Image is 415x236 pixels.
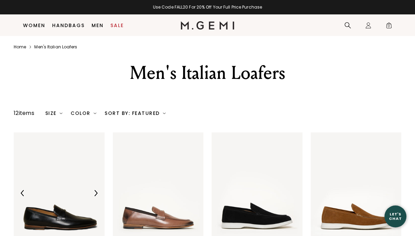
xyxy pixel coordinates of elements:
[52,23,85,28] a: Handbags
[110,23,124,28] a: Sale
[93,190,99,196] img: Next Arrow
[20,190,26,196] img: Previous Arrow
[14,109,34,117] div: 12 items
[92,23,104,28] a: Men
[163,112,166,115] img: chevron-down.svg
[384,212,406,221] div: Let's Chat
[23,23,45,28] a: Women
[71,110,96,116] div: Color
[105,110,166,116] div: Sort By: Featured
[94,112,96,115] img: chevron-down.svg
[34,44,77,50] a: Men's italian loafers
[181,21,235,29] img: M.Gemi
[14,44,26,50] a: Home
[60,112,62,115] img: chevron-down.svg
[80,61,335,85] div: Men's Italian Loafers
[386,23,392,30] span: 0
[45,110,63,116] div: Size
